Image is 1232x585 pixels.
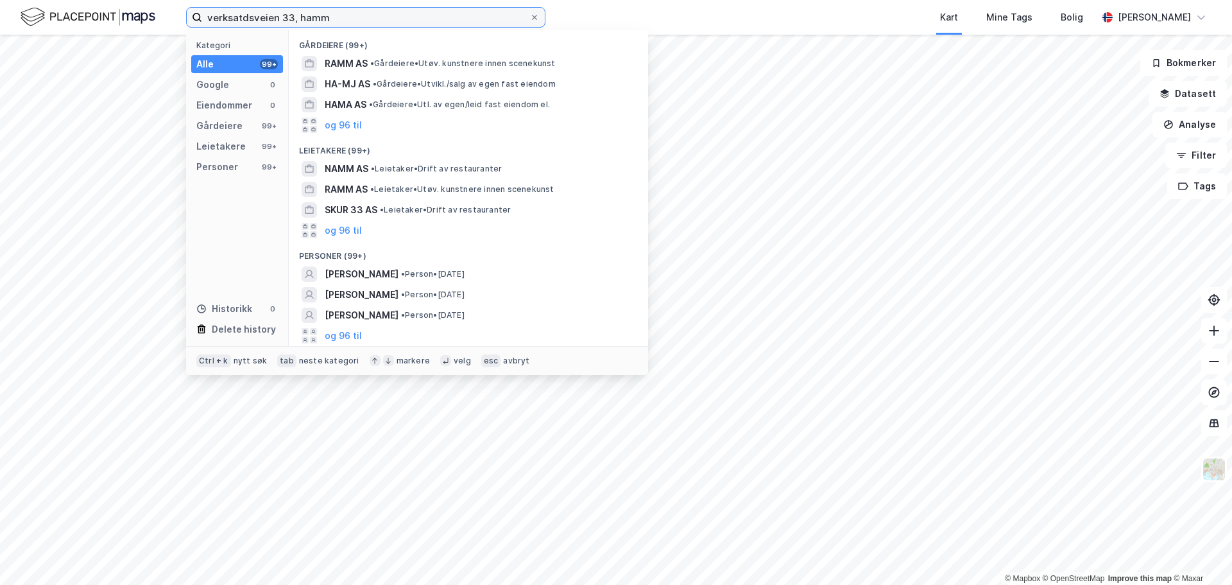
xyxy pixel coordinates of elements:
span: Person • [DATE] [401,269,465,279]
span: Person • [DATE] [401,290,465,300]
button: Filter [1165,143,1227,168]
div: Personer [196,159,238,175]
div: Chatt-widget [1168,523,1232,585]
div: Gårdeiere [196,118,243,134]
span: HAMA AS [325,97,366,112]
button: Bokmerker [1140,50,1227,76]
span: Leietaker • Drift av restauranter [380,205,511,215]
div: 0 [268,80,278,90]
div: Ctrl + k [196,354,231,367]
div: Bolig [1061,10,1083,25]
span: Person • [DATE] [401,310,465,320]
span: RAMM AS [325,56,368,71]
div: 0 [268,304,278,314]
span: • [401,310,405,320]
span: Gårdeiere • Utøv. kunstnere innen scenekunst [370,58,556,69]
div: tab [277,354,296,367]
span: Gårdeiere • Utvikl./salg av egen fast eiendom [373,79,556,89]
div: nytt søk [234,356,268,366]
div: 99+ [260,162,278,172]
span: Gårdeiere • Utl. av egen/leid fast eiendom el. [369,100,550,110]
span: HA-MJ AS [325,76,370,92]
button: Tags [1167,173,1227,199]
span: • [371,164,375,173]
div: Delete history [212,322,276,337]
span: • [370,58,374,68]
span: • [401,290,405,299]
div: Gårdeiere (99+) [289,30,648,53]
a: Improve this map [1108,574,1172,583]
button: Analyse [1152,112,1227,137]
div: Alle [196,57,214,72]
div: 99+ [260,59,278,69]
div: Mine Tags [986,10,1032,25]
div: 99+ [260,121,278,131]
div: markere [397,356,430,366]
div: [PERSON_NAME] [1118,10,1191,25]
span: NAMM AS [325,161,368,177]
div: avbryt [503,356,529,366]
img: Z [1202,457,1226,482]
div: 0 [268,100,278,110]
span: Leietaker • Drift av restauranter [371,164,502,174]
span: • [369,100,373,109]
div: velg [454,356,471,366]
span: • [370,184,374,194]
button: Datasett [1149,81,1227,107]
div: esc [481,354,501,367]
button: og 96 til [325,223,362,238]
a: OpenStreetMap [1043,574,1105,583]
button: og 96 til [325,118,362,133]
div: Personer (99+) [289,241,648,264]
div: 99+ [260,141,278,152]
span: • [380,205,384,214]
div: Historikk [196,301,252,317]
div: Leietakere (99+) [289,135,648,159]
div: Kategori [196,40,283,50]
span: RAMM AS [325,182,368,197]
span: • [373,79,377,89]
button: og 96 til [325,328,362,344]
input: Søk på adresse, matrikkel, gårdeiere, leietakere eller personer [202,8,529,27]
span: • [401,269,405,279]
div: Google [196,77,229,92]
span: Leietaker • Utøv. kunstnere innen scenekunst [370,184,554,195]
span: [PERSON_NAME] [325,287,398,302]
img: logo.f888ab2527a4732fd821a326f86c7f29.svg [21,6,155,28]
div: Eiendommer [196,98,252,113]
span: [PERSON_NAME] [325,308,398,323]
span: SKUR 33 AS [325,202,377,218]
span: [PERSON_NAME] [325,266,398,282]
div: Leietakere [196,139,246,154]
a: Mapbox [1005,574,1040,583]
div: Kart [940,10,958,25]
iframe: Chat Widget [1168,523,1232,585]
div: neste kategori [299,356,359,366]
